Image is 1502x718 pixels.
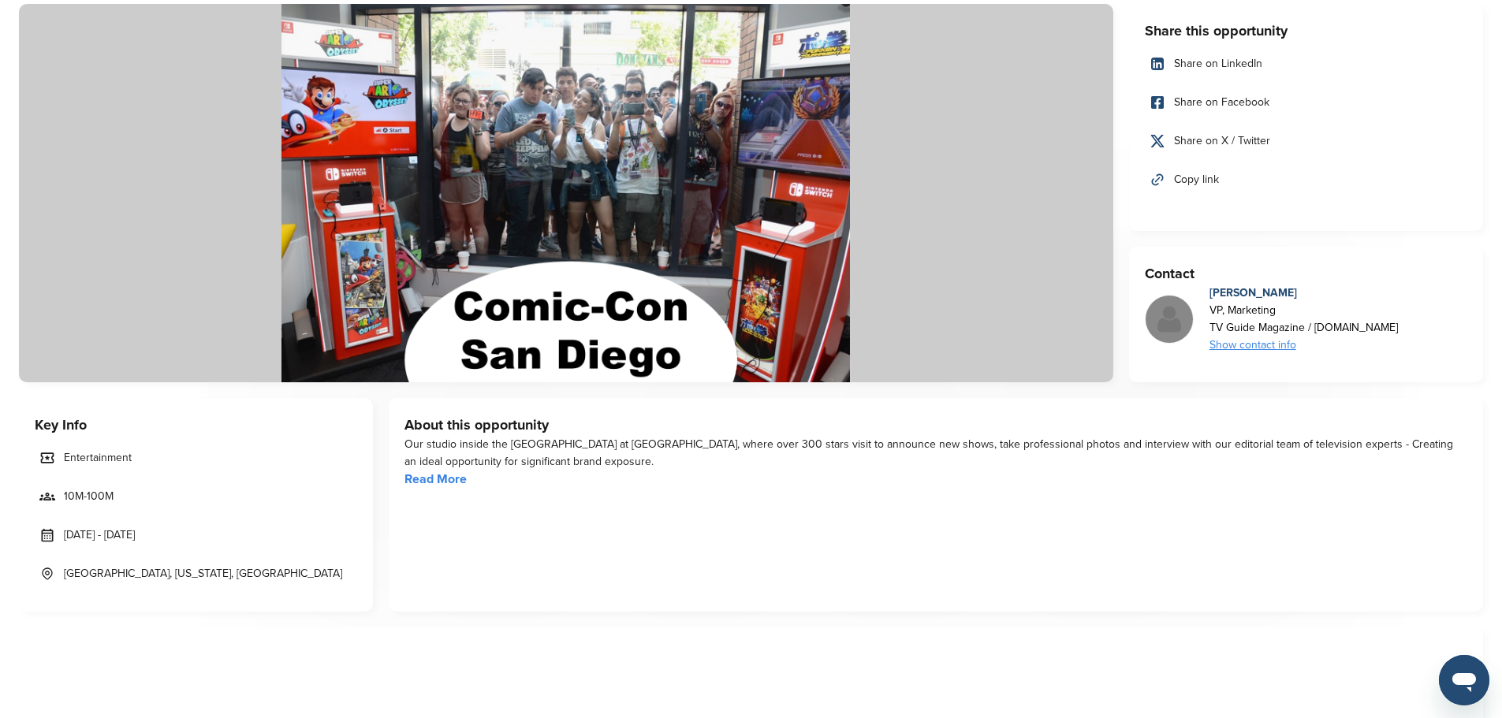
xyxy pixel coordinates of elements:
h3: Share this opportunity [1145,20,1467,42]
div: VP, Marketing [1209,302,1398,319]
a: Share on LinkedIn [1145,47,1467,80]
span: Entertainment [64,449,132,467]
img: Missing [1146,296,1193,343]
span: Share on Facebook [1174,94,1269,111]
h3: Contact [1145,262,1467,285]
a: Share on X / Twitter [1145,125,1467,158]
span: Share on X / Twitter [1174,132,1270,150]
span: Copy link [1174,171,1219,188]
span: Share on LinkedIn [1174,55,1262,73]
div: Our studio inside the [GEOGRAPHIC_DATA] at [GEOGRAPHIC_DATA], where over 300 stars visit to annou... [404,436,1467,471]
iframe: Button to launch messaging window [1439,655,1489,705]
img: Sponsorpitch & [19,4,1113,382]
span: 10M-100M [64,488,114,505]
div: [PERSON_NAME] [1209,285,1398,302]
div: TV Guide Magazine / [DOMAIN_NAME] [1209,319,1398,337]
a: Copy link [1145,163,1467,196]
div: Show contact info [1209,337,1398,354]
a: Read More [404,471,467,487]
span: [GEOGRAPHIC_DATA], [US_STATE], [GEOGRAPHIC_DATA] [64,565,342,582]
h3: Key Info [35,414,357,436]
a: Share on Facebook [1145,86,1467,119]
span: [DATE] - [DATE] [64,526,135,544]
h3: About this opportunity [404,414,1467,436]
